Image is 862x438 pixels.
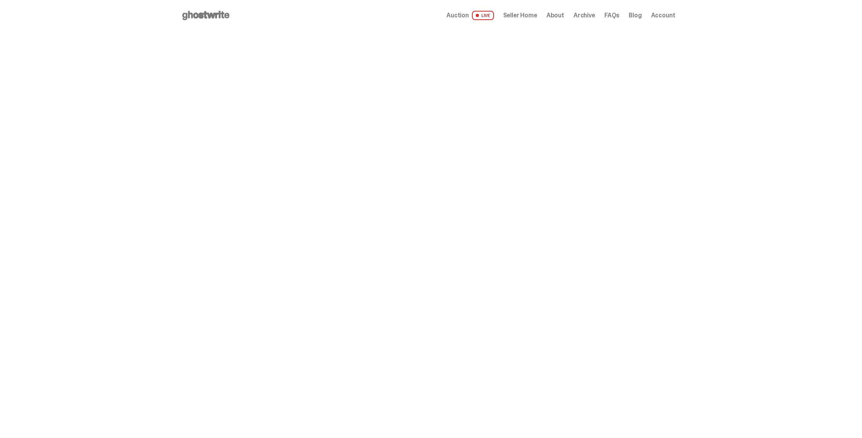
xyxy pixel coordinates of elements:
a: About [546,12,564,19]
a: Auction LIVE [446,11,494,20]
a: Archive [574,12,595,19]
a: Blog [629,12,641,19]
a: Account [651,12,675,19]
a: FAQs [604,12,619,19]
a: Seller Home [503,12,537,19]
span: Auction [446,12,469,19]
span: LIVE [472,11,494,20]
